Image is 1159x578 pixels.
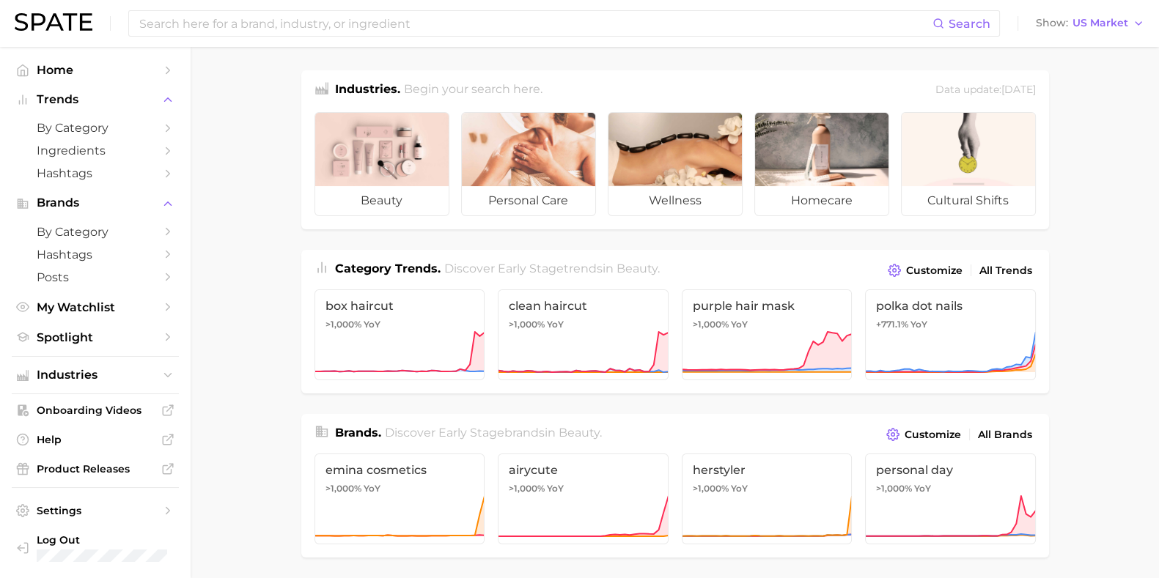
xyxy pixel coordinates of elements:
span: personal care [462,186,595,215]
span: Category Trends . [335,262,441,275]
span: cultural shifts [902,186,1035,215]
span: Posts [37,270,154,284]
span: Customize [905,429,961,441]
a: beauty [314,112,449,216]
span: YoY [731,319,748,330]
a: cultural shifts [901,112,1036,216]
span: herstyler [693,463,842,477]
a: All Brands [974,425,1036,445]
a: clean haircut>1,000% YoY [498,289,669,380]
span: Brands [37,196,154,210]
a: by Category [12,116,179,139]
span: YoY [364,483,380,494]
span: My Watchlist [37,300,154,314]
a: personal day>1,000% YoY [865,453,1036,544]
span: YoY [910,319,927,330]
span: Ingredients [37,144,154,158]
span: purple hair mask [693,299,842,313]
span: homecare [755,186,888,215]
a: polka dot nails+771.1% YoY [865,289,1036,380]
span: >1,000% [876,483,912,494]
a: Log out. Currently logged in with e-mail kpowell@soldejaneiro.com. [12,529,179,566]
span: Product Releases [37,462,154,475]
h1: Industries. [335,81,400,100]
span: YoY [914,483,931,494]
span: wellness [608,186,742,215]
a: Posts [12,266,179,289]
h2: Begin your search here. [404,81,542,100]
span: polka dot nails [876,299,1025,313]
div: Data update: [DATE] [935,81,1036,100]
span: Onboarding Videos [37,404,154,417]
span: Customize [906,264,963,277]
span: YoY [364,319,380,330]
span: >1,000% [509,319,545,330]
span: Brands . [335,426,381,440]
span: beauty [559,426,600,440]
span: by Category [37,121,154,135]
span: Trends [37,93,154,106]
img: SPATE [15,13,92,31]
button: Customize [884,260,965,281]
a: Settings [12,500,179,522]
span: Settings [37,504,154,517]
a: Hashtags [12,162,179,185]
a: homecare [754,112,889,216]
a: wellness [608,112,743,216]
a: Product Releases [12,458,179,480]
span: beauty [315,186,449,215]
span: emina cosmetics [325,463,474,477]
span: >1,000% [693,319,729,330]
span: airycute [509,463,658,477]
input: Search here for a brand, industry, or ingredient [138,11,932,36]
button: Customize [883,424,964,445]
span: Spotlight [37,330,154,344]
span: Industries [37,368,154,382]
span: YoY [731,483,748,494]
span: Discover Early Stage trends in . [444,262,660,275]
span: beauty [617,262,658,275]
span: YoY [547,319,564,330]
span: Discover Early Stage brands in . [385,426,602,440]
button: ShowUS Market [1032,14,1148,33]
span: >1,000% [325,319,361,330]
a: emina cosmetics>1,000% YoY [314,453,485,544]
a: airycute>1,000% YoY [498,453,669,544]
a: herstyler>1,000% YoY [682,453,853,544]
span: Hashtags [37,248,154,262]
a: personal care [461,112,596,216]
span: +771.1% [876,319,908,330]
a: by Category [12,221,179,243]
span: box haircut [325,299,474,313]
a: Ingredients [12,139,179,162]
button: Brands [12,192,179,214]
span: All Brands [978,429,1032,441]
a: Home [12,59,179,81]
a: All Trends [976,261,1036,281]
span: >1,000% [693,483,729,494]
span: >1,000% [509,483,545,494]
a: box haircut>1,000% YoY [314,289,485,380]
span: clean haircut [509,299,658,313]
span: Hashtags [37,166,154,180]
button: Industries [12,364,179,386]
a: Hashtags [12,243,179,266]
span: Search [949,17,990,31]
span: All Trends [979,264,1032,277]
span: Show [1036,19,1068,27]
a: purple hair mask>1,000% YoY [682,289,853,380]
span: by Category [37,225,154,239]
span: personal day [876,463,1025,477]
a: My Watchlist [12,296,179,319]
a: Onboarding Videos [12,399,179,421]
span: Home [37,63,154,77]
a: Help [12,429,179,451]
span: Log Out [37,533,174,546]
span: >1,000% [325,483,361,494]
span: US Market [1072,19,1128,27]
button: Trends [12,89,179,111]
span: Help [37,433,154,446]
span: YoY [547,483,564,494]
a: Spotlight [12,326,179,349]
